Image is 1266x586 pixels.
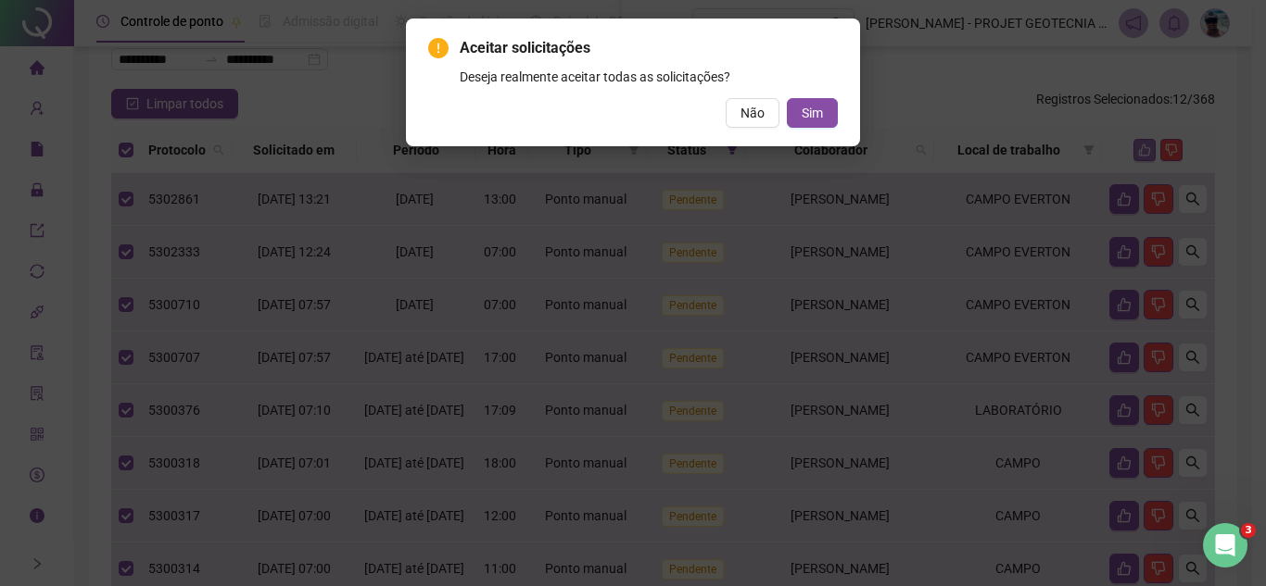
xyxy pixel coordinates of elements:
span: 3 [1241,523,1256,538]
iframe: Intercom live chat [1203,523,1247,567]
span: Sim [802,103,823,123]
span: Aceitar solicitações [460,37,838,59]
span: exclamation-circle [428,38,449,58]
button: Não [726,98,779,128]
div: Deseja realmente aceitar todas as solicitações? [460,67,838,87]
button: Sim [787,98,838,128]
span: Não [741,103,765,123]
